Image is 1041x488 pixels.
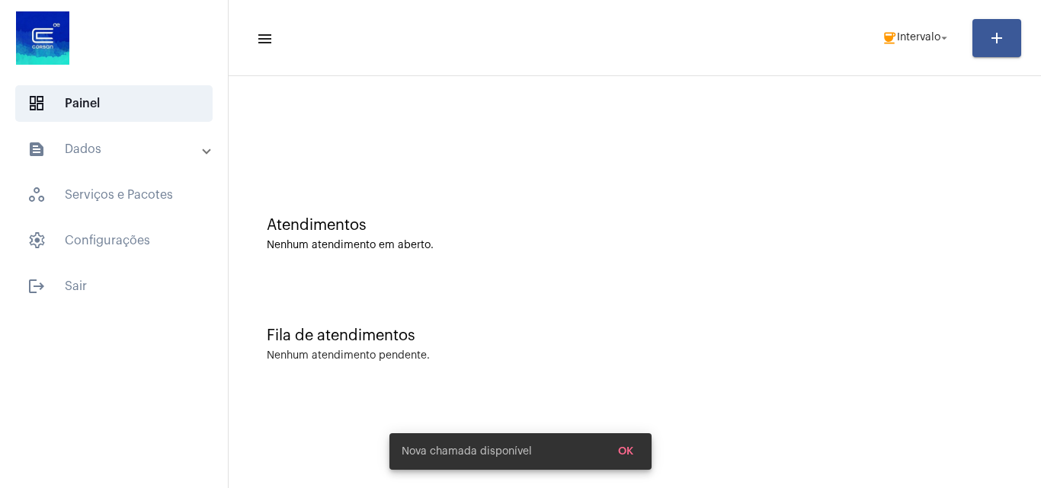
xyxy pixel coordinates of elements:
span: OK [618,446,633,457]
mat-icon: sidenav icon [256,30,271,48]
span: Sair [15,268,213,305]
span: sidenav icon [27,186,46,204]
mat-expansion-panel-header: sidenav iconDados [9,131,228,167]
button: OK [606,438,645,465]
div: Nenhum atendimento pendente. [267,350,430,362]
mat-icon: coffee [882,30,897,46]
div: Atendimentos [267,217,1003,234]
span: Serviços e Pacotes [15,177,213,213]
mat-icon: sidenav icon [27,140,46,158]
mat-icon: sidenav icon [27,277,46,295]
img: d4669ae0-8c07-2337-4f67-34b0df7f5ae4.jpeg [12,8,73,69]
button: Intervalo [873,23,960,53]
mat-icon: add [988,29,1006,47]
div: Nenhum atendimento em aberto. [267,240,1003,251]
span: Intervalo [897,33,940,43]
div: Fila de atendimentos [267,327,1003,344]
span: sidenav icon [27,231,46,250]
mat-icon: arrow_drop_down [937,31,951,45]
span: Nova chamada disponível [402,444,532,459]
span: Configurações [15,222,213,259]
span: Painel [15,85,213,122]
mat-panel-title: Dados [27,140,203,158]
span: sidenav icon [27,94,46,113]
